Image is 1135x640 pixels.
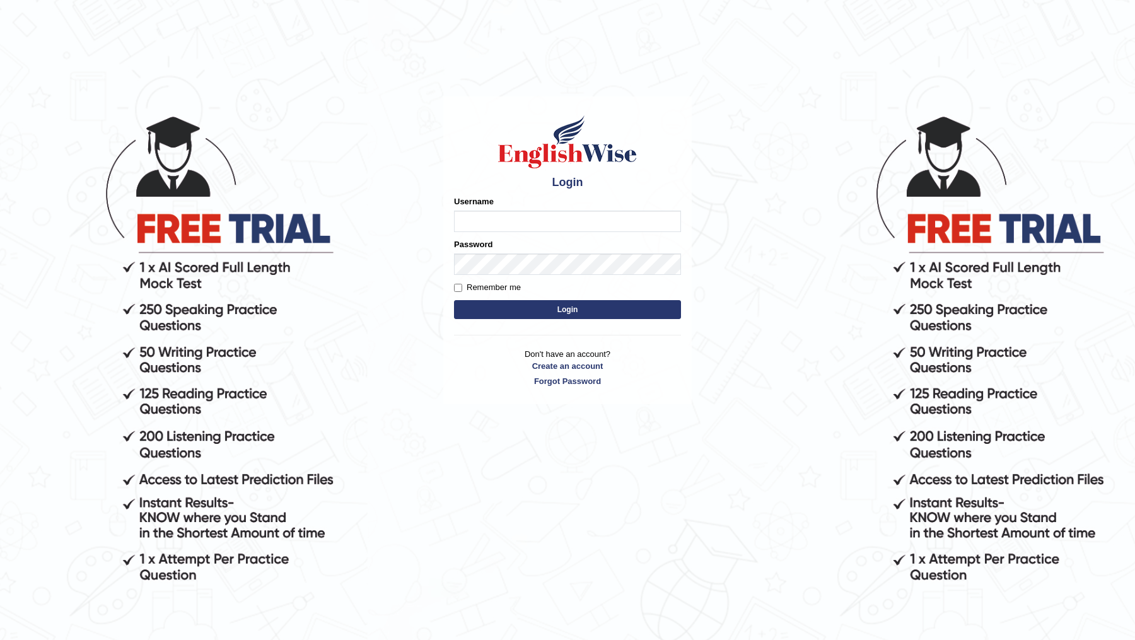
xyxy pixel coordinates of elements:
[496,113,639,170] img: Logo of English Wise sign in for intelligent practice with AI
[454,195,494,207] label: Username
[454,348,681,387] p: Don't have an account?
[454,300,681,319] button: Login
[454,284,462,292] input: Remember me
[454,375,681,387] a: Forgot Password
[454,360,681,372] a: Create an account
[454,177,681,189] h4: Login
[454,238,492,250] label: Password
[454,281,521,294] label: Remember me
